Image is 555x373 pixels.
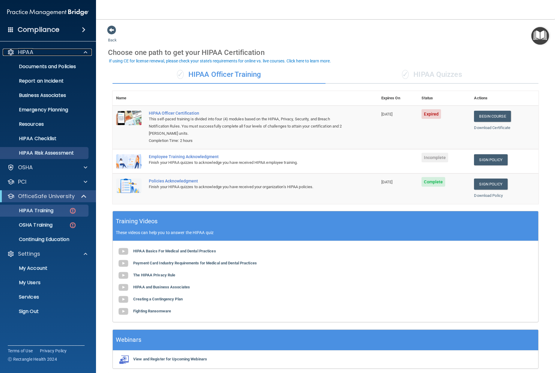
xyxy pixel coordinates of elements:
span: [DATE] [381,112,393,116]
b: HIPAA and Business Associates [133,285,190,289]
img: gray_youtube_icon.38fcd6cc.png [117,281,129,293]
div: Employee Training Acknowledgment [149,154,348,159]
p: HIPAA Risk Assessment [4,150,86,156]
a: Back [108,31,117,42]
b: Fighting Ransomware [133,309,171,313]
img: gray_youtube_icon.38fcd6cc.png [117,305,129,317]
a: Privacy Policy [40,348,67,354]
img: danger-circle.6113f641.png [69,221,76,229]
a: OSHA [7,164,87,171]
img: gray_youtube_icon.38fcd6cc.png [117,269,129,281]
a: PCI [7,178,87,185]
a: Download Certificate [474,125,510,130]
span: Ⓒ Rectangle Health 2024 [8,356,57,362]
p: Settings [18,250,40,257]
img: gray_youtube_icon.38fcd6cc.png [117,293,129,305]
p: PCI [18,178,26,185]
p: Sign Out [4,308,86,314]
b: Payment Card Industry Requirements for Medical and Dental Practices [133,261,257,265]
a: HIPAA Officer Certification [149,111,348,116]
img: danger-circle.6113f641.png [69,207,76,215]
a: OfficeSafe University [7,193,87,200]
div: Finish your HIPAA quizzes to acknowledge you have received HIPAA employee training. [149,159,348,166]
div: Policies Acknowledgment [149,179,348,183]
h5: Training Videos [116,216,158,227]
a: Download Policy [474,193,503,198]
div: Finish your HIPAA quizzes to acknowledge you have received your organization’s HIPAA policies. [149,183,348,191]
a: Begin Course [474,111,511,122]
p: OSHA [18,164,33,171]
img: gray_youtube_icon.38fcd6cc.png [117,245,129,257]
b: Creating a Contingency Plan [133,297,183,301]
p: HIPAA Checklist [4,136,86,142]
span: Complete [421,177,445,187]
a: HIPAA [7,49,87,56]
img: gray_youtube_icon.38fcd6cc.png [117,257,129,269]
span: [DATE] [381,180,393,184]
span: Expired [421,109,441,119]
div: Completion Time: 2 hours [149,137,348,144]
span: Incomplete [421,153,448,162]
p: Resources [4,121,86,127]
p: OSHA Training [4,222,52,228]
a: Settings [7,250,87,257]
img: webinarIcon.c7ebbf15.png [117,355,129,364]
th: Name [112,91,145,106]
div: Choose one path to get your HIPAA Certification [108,44,543,61]
a: Terms of Use [8,348,33,354]
b: View and Register for Upcoming Webinars [133,357,207,361]
div: If using CE for license renewal, please check your state's requirements for online vs. live cours... [109,59,331,63]
a: Sign Policy [474,154,507,165]
h4: Compliance [18,26,59,34]
th: Expires On [378,91,418,106]
p: Documents and Policies [4,64,86,70]
div: This self-paced training is divided into four (4) modules based on the HIPAA, Privacy, Security, ... [149,116,348,137]
p: Emergency Planning [4,107,86,113]
th: Actions [470,91,538,106]
p: Continuing Education [4,236,86,242]
img: PMB logo [7,6,89,18]
p: Report an Incident [4,78,86,84]
th: Status [418,91,470,106]
p: My Account [4,265,86,271]
p: My Users [4,280,86,286]
div: HIPAA Quizzes [325,66,538,84]
button: Open Resource Center [531,27,549,45]
p: Services [4,294,86,300]
button: If using CE for license renewal, please check your state's requirements for online vs. live cours... [108,58,332,64]
a: Sign Policy [474,179,507,190]
h5: Webinars [116,335,141,345]
p: Business Associates [4,92,86,98]
span: ✓ [402,70,409,79]
p: These videos can help you to answer the HIPAA quiz [116,230,535,235]
div: HIPAA Officer Training [112,66,325,84]
span: ✓ [177,70,184,79]
b: HIPAA Basics For Medical and Dental Practices [133,249,216,253]
p: HIPAA Training [4,208,53,214]
p: OfficeSafe University [18,193,75,200]
p: HIPAA [18,49,33,56]
b: The HIPAA Privacy Rule [133,273,175,277]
